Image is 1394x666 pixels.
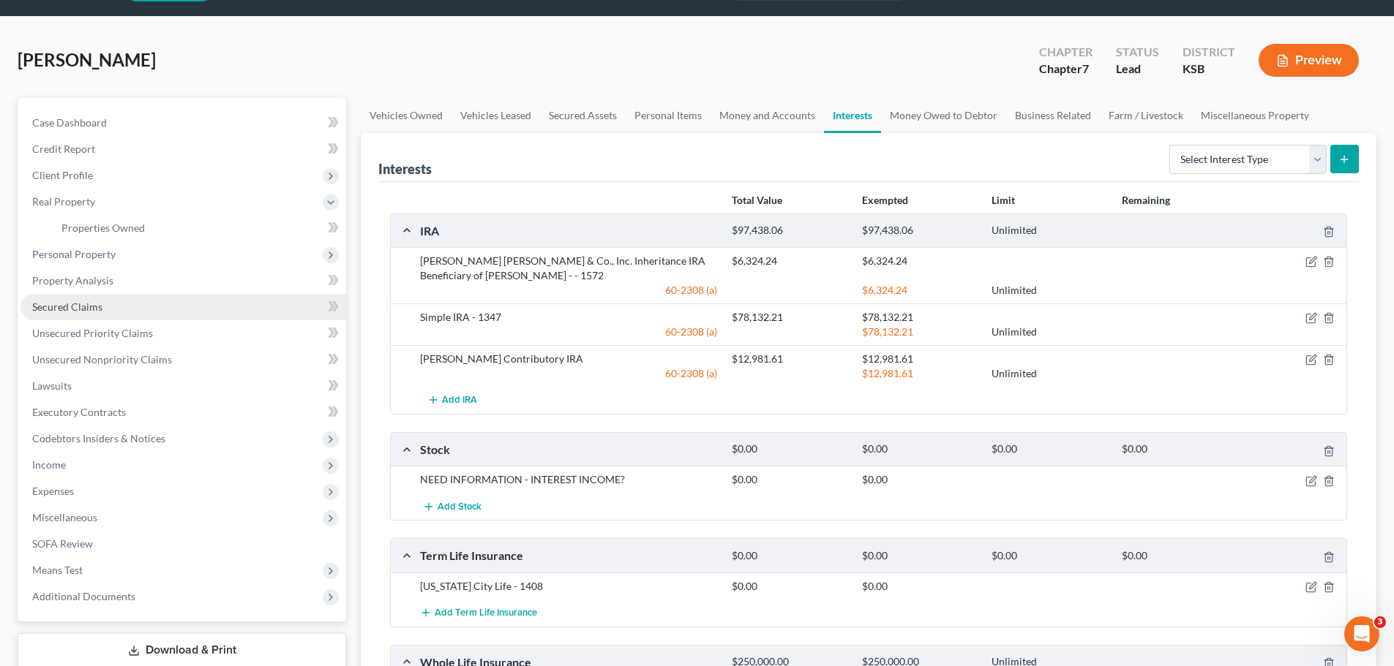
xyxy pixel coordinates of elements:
strong: Exempted [862,194,908,206]
div: Unlimited [984,283,1114,298]
button: Add Stock [420,493,484,520]
div: $6,324.24 [855,254,984,268]
div: Term Life Insurance [413,548,724,563]
span: Add Term Life Insurance [435,607,537,618]
span: 7 [1082,61,1089,75]
span: [PERSON_NAME] [18,49,156,70]
span: 3 [1374,616,1386,628]
a: SOFA Review [20,531,346,557]
div: $12,981.61 [724,352,854,366]
span: Executory Contracts [32,406,126,418]
div: District [1183,44,1235,61]
a: Property Analysis [20,268,346,294]
div: $0.00 [724,579,854,594]
a: Secured Assets [540,98,626,133]
div: 60-2308 (a) [413,366,724,381]
span: Income [32,458,66,471]
div: Unlimited [984,224,1114,238]
a: Case Dashboard [20,110,346,136]
div: NEED INFORMATION - INTEREST INCOME? [413,472,724,487]
a: Interests [824,98,881,133]
span: Unsecured Priority Claims [32,327,153,339]
div: $78,132.21 [855,310,984,325]
strong: Limit [992,194,1015,206]
a: Money and Accounts [711,98,824,133]
span: Client Profile [32,169,93,181]
span: Codebtors Insiders & Notices [32,432,165,444]
div: $78,132.21 [724,310,854,325]
a: Properties Owned [50,215,346,241]
a: Farm / Livestock [1100,98,1192,133]
div: Simple IRA - 1347 [413,310,724,325]
div: $97,438.06 [724,224,854,238]
button: Add IRA [420,387,484,414]
a: Miscellaneous Property [1192,98,1318,133]
strong: Remaining [1122,194,1170,206]
strong: Total Value [732,194,782,206]
span: Add Stock [438,501,481,512]
span: SOFA Review [32,537,93,550]
a: Business Related [1006,98,1100,133]
div: $0.00 [855,549,984,563]
div: $0.00 [724,442,854,456]
a: Credit Report [20,136,346,162]
div: $6,324.24 [855,283,984,298]
div: $12,981.61 [855,366,984,381]
span: Personal Property [32,248,116,260]
a: Secured Claims [20,294,346,320]
span: Means Test [32,564,83,576]
div: $78,132.21 [855,325,984,339]
span: Real Property [32,195,95,208]
a: Vehicles Owned [361,98,451,133]
span: Case Dashboard [32,116,107,129]
div: Unlimited [984,366,1114,381]
span: Lawsuits [32,379,72,392]
div: $0.00 [1114,549,1244,563]
div: KSB [1183,61,1235,77]
div: [PERSON_NAME] [PERSON_NAME] & Co., Inc. Inheritance IRA Beneficiary of [PERSON_NAME] - - 1572 [413,254,724,283]
span: Add IRA [442,395,477,406]
span: Miscellaneous [32,511,97,523]
div: Stock [413,442,724,457]
div: $0.00 [855,442,984,456]
div: $0.00 [724,472,854,487]
span: Additional Documents [32,590,135,602]
span: Expenses [32,485,74,497]
div: [PERSON_NAME] Contributory IRA [413,352,724,366]
a: Personal Items [626,98,711,133]
span: Secured Claims [32,300,102,313]
div: 60-2308 (a) [413,283,724,298]
div: $97,438.06 [855,224,984,238]
span: Property Analysis [32,274,113,287]
a: Money Owed to Debtor [881,98,1006,133]
div: $0.00 [855,472,984,487]
div: 60-2308 (a) [413,325,724,339]
div: $0.00 [855,579,984,594]
a: Lawsuits [20,373,346,399]
div: $0.00 [984,549,1114,563]
button: Preview [1259,44,1359,77]
div: Interests [378,160,432,178]
span: Unsecured Nonpriority Claims [32,353,172,366]
div: Chapter [1039,61,1093,77]
div: Status [1116,44,1159,61]
span: Credit Report [32,143,95,155]
a: Unsecured Nonpriority Claims [20,347,346,373]
div: $0.00 [984,442,1114,456]
iframe: Intercom live chat [1344,616,1379,651]
div: $12,981.61 [855,352,984,366]
div: $0.00 [1114,442,1244,456]
div: Unlimited [984,325,1114,339]
a: Vehicles Leased [451,98,540,133]
div: IRA [413,223,724,238]
span: Properties Owned [61,222,145,234]
div: $6,324.24 [724,254,854,268]
div: $0.00 [724,549,854,563]
div: Lead [1116,61,1159,77]
a: Executory Contracts [20,399,346,425]
div: [US_STATE] City Life - 1408 [413,579,724,594]
a: Unsecured Priority Claims [20,320,346,347]
div: Chapter [1039,44,1093,61]
button: Add Term Life Insurance [420,599,537,627]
